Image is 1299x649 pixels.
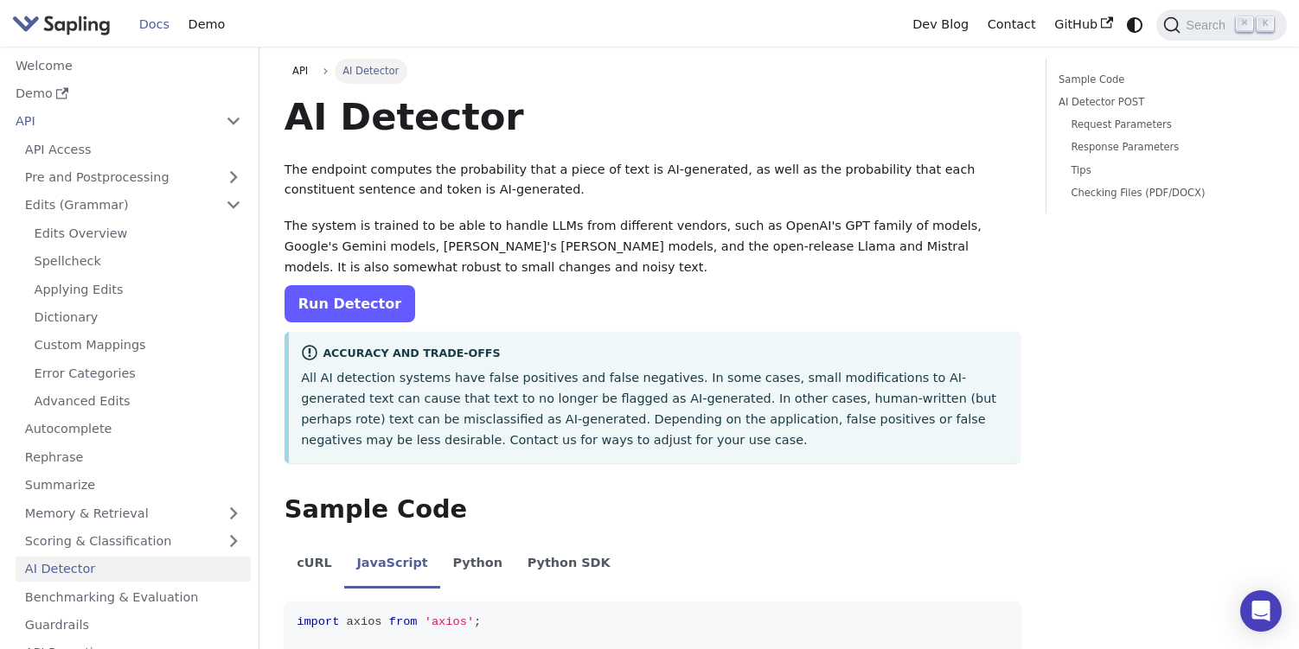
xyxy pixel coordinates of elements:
a: API [6,109,216,134]
p: The system is trained to be able to handle LLMs from different vendors, such as OpenAI's GPT fami... [285,216,1021,277]
a: Rephrase [16,444,251,469]
a: API [285,59,317,83]
a: Edits Overview [25,220,251,245]
a: Memory & Retrieval [16,500,251,525]
a: Dev Blog [903,11,977,38]
span: import [297,615,339,628]
a: Benchmarking & Evaluation [16,584,251,609]
a: API Access [16,137,251,162]
a: Spellcheck [25,249,251,274]
a: Sample Code [1059,72,1268,88]
a: Dictionary [25,305,251,330]
span: from [389,615,418,628]
a: Request Parameters [1071,117,1261,133]
kbd: ⌘ [1236,16,1253,32]
p: All AI detection systems have false positives and false negatives. In some cases, small modificat... [301,368,1008,450]
nav: Breadcrumbs [285,59,1021,83]
a: Checking Files (PDF/DOCX) [1071,185,1261,201]
a: Contact [978,11,1046,38]
div: Accuracy and Trade-offs [301,344,1008,365]
p: The endpoint computes the probability that a piece of text is AI-generated, as well as the probab... [285,160,1021,201]
a: Pre and Postprocessing [16,165,251,190]
h1: AI Detector [285,93,1021,140]
a: Demo [6,81,251,106]
a: Run Detector [285,285,415,322]
button: Switch between dark and light mode (currently system mode) [1123,12,1148,37]
a: Docs [130,11,179,38]
li: JavaScript [344,541,440,589]
span: ; [474,615,481,628]
span: Search [1181,18,1236,32]
a: Error Categories [25,360,251,385]
span: API [292,65,308,77]
li: cURL [285,541,344,589]
a: Tips [1071,162,1261,179]
a: Advanced Edits [25,389,251,414]
li: Python [440,541,515,589]
a: Sapling.ai [12,12,117,37]
a: Welcome [6,53,251,78]
a: AI Detector [16,557,251,582]
kbd: K [1257,16,1274,32]
a: Summarize [16,473,251,498]
div: Open Intercom Messenger [1240,590,1282,632]
a: Scoring & Classification [16,529,251,554]
a: AI Detector POST [1059,94,1268,111]
a: Edits (Grammar) [16,193,251,218]
a: Autocomplete [16,417,251,442]
a: Response Parameters [1071,139,1261,156]
a: Guardrails [16,613,251,638]
a: Demo [179,11,234,38]
button: Collapse sidebar category 'API' [216,109,251,134]
a: Applying Edits [25,277,251,302]
button: Search (Command+K) [1156,10,1286,41]
li: Python SDK [515,541,623,589]
span: axios [347,615,382,628]
span: 'axios' [425,615,474,628]
a: Custom Mappings [25,333,251,358]
span: AI Detector [335,59,407,83]
img: Sapling.ai [12,12,111,37]
a: GitHub [1045,11,1122,38]
h2: Sample Code [285,494,1021,525]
